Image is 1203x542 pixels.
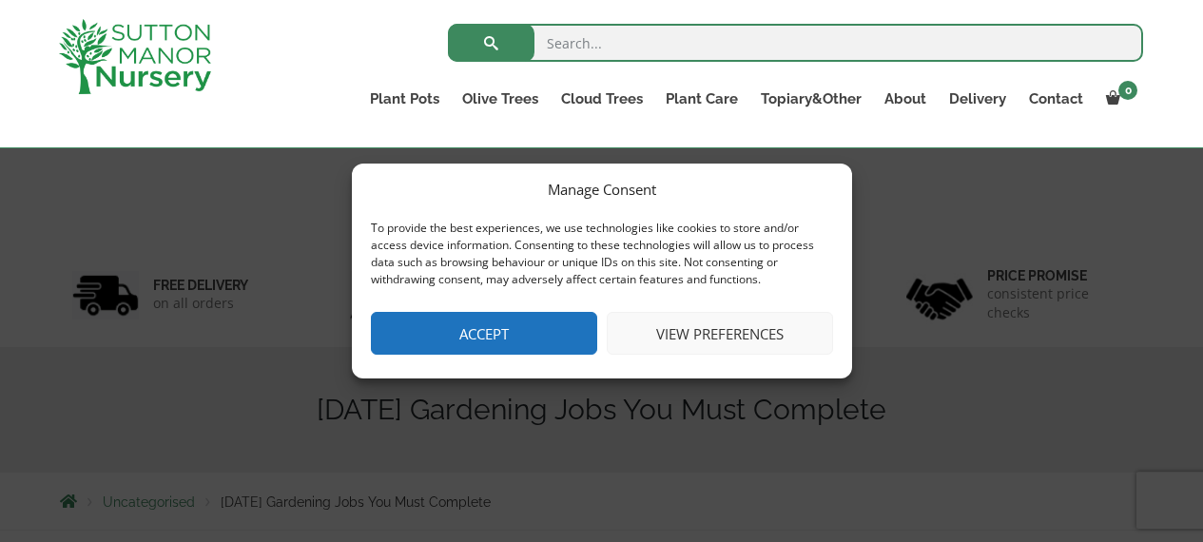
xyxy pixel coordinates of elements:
button: Accept [371,312,597,355]
span: 0 [1118,81,1137,100]
div: Manage Consent [548,178,656,201]
a: Olive Trees [451,86,550,112]
a: Plant Pots [359,86,451,112]
a: 0 [1095,86,1143,112]
input: Search... [448,24,1143,62]
div: To provide the best experiences, we use technologies like cookies to store and/or access device i... [371,220,831,288]
button: View preferences [607,312,833,355]
img: logo [59,19,211,94]
a: Delivery [938,86,1018,112]
a: Cloud Trees [550,86,654,112]
a: Plant Care [654,86,749,112]
a: Topiary&Other [749,86,873,112]
a: Contact [1018,86,1095,112]
a: About [873,86,938,112]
